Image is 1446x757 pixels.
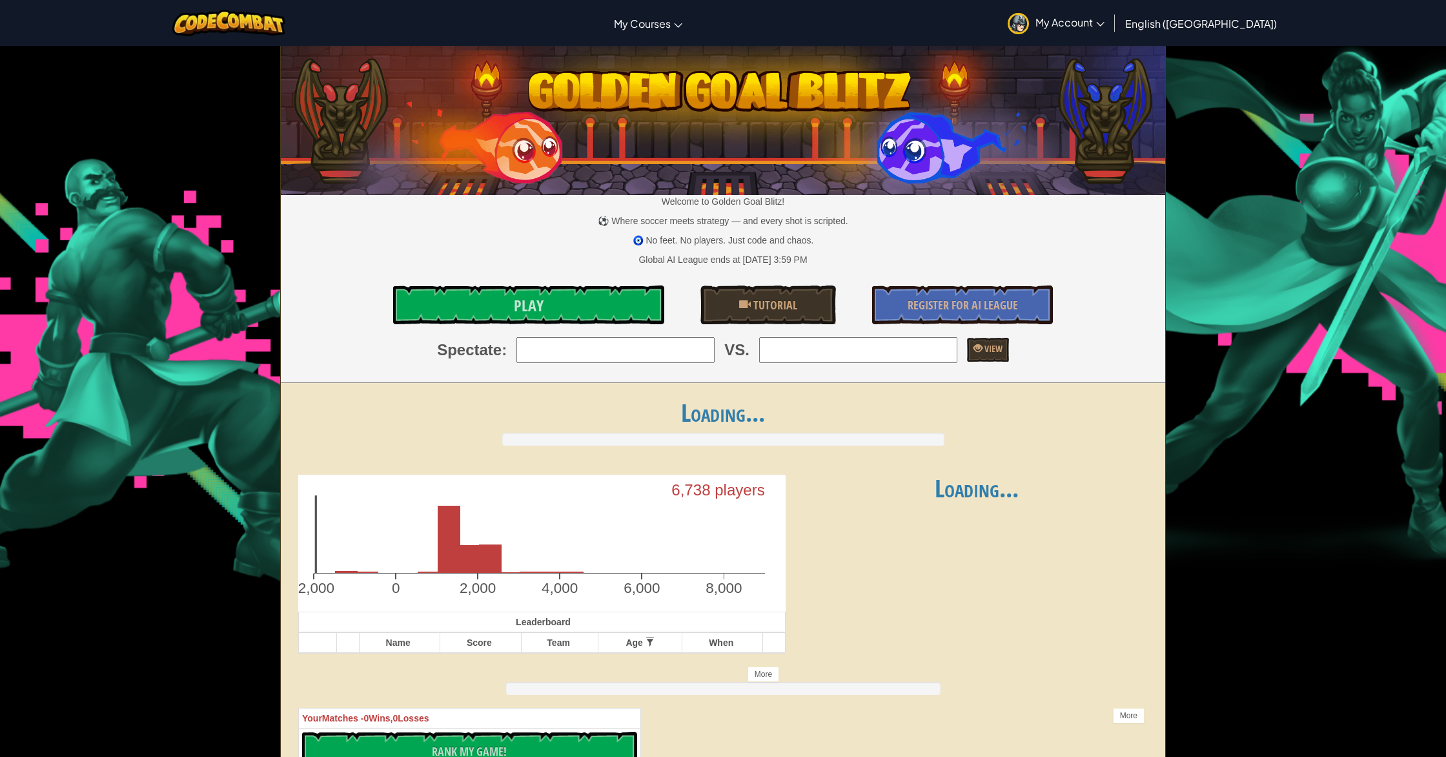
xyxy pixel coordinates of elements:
span: View [983,342,1003,355]
p: ⚽ Where soccer meets strategy — and every shot is scripted. [281,214,1165,227]
span: Play [514,295,544,316]
a: My Account [1001,3,1111,43]
img: Golden Goal [281,41,1165,195]
p: 🧿 No feet. No players. Just code and chaos. [281,234,1165,247]
span: Register for AI League [908,297,1018,313]
a: English ([GEOGRAPHIC_DATA]) [1119,6,1283,41]
span: VS. [724,339,749,361]
span: Leaderboard [516,617,571,627]
text: -2,000 [293,580,334,596]
a: Register for AI League [872,285,1053,324]
span: Your [302,713,322,723]
span: My Account [1035,16,1105,29]
img: CodeCombat logo [172,10,285,36]
text: 0 [392,580,400,596]
text: 4,000 [542,580,578,596]
th: Age [598,632,682,653]
span: Wins, [369,713,392,723]
div: More [748,667,779,682]
a: Tutorial [700,285,836,324]
h1: Loading... [281,399,1165,426]
text: 2,000 [460,580,496,596]
text: 8,000 [706,580,742,596]
span: : [502,339,507,361]
span: Tutorial [751,297,797,313]
div: Global AI League ends at [DATE] 3:59 PM [638,253,807,266]
text: 6,738 players [671,482,765,499]
span: Spectate [437,339,502,361]
span: English ([GEOGRAPHIC_DATA]) [1125,17,1277,30]
img: avatar [1008,13,1029,34]
text: 6,000 [624,580,660,596]
span: Matches - [322,713,364,723]
th: 0 0 [299,708,641,728]
a: My Courses [607,6,689,41]
th: Score [440,632,522,653]
th: When [682,632,763,653]
span: My Courses [614,17,671,30]
th: Name [359,632,440,653]
th: Team [522,632,598,653]
span: Losses [398,713,429,723]
p: Welcome to Golden Goal Blitz! [281,195,1165,208]
div: More [1113,708,1145,723]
